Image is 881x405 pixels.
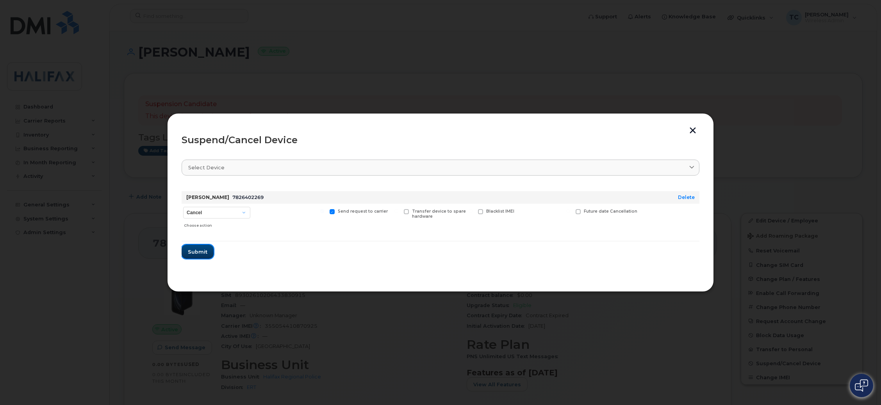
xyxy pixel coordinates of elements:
span: Future date Cancellation [584,209,637,214]
button: Submit [182,245,214,259]
span: Send request to carrier [338,209,388,214]
span: Submit [188,248,207,256]
div: Choose action [184,219,250,229]
strong: [PERSON_NAME] [186,194,229,200]
a: Select device [182,160,699,176]
a: Delete [678,194,695,200]
input: Send request to carrier [320,209,324,213]
img: Open chat [855,379,868,392]
span: Blacklist IMEI [486,209,514,214]
span: 7826402269 [232,194,264,200]
div: Suspend/Cancel Device [182,135,699,145]
input: Blacklist IMEI [469,209,473,213]
input: Future date Cancellation [566,209,570,213]
span: Transfer device to spare hardware [412,209,466,219]
span: Select device [188,164,225,171]
input: Transfer device to spare hardware [394,209,398,213]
